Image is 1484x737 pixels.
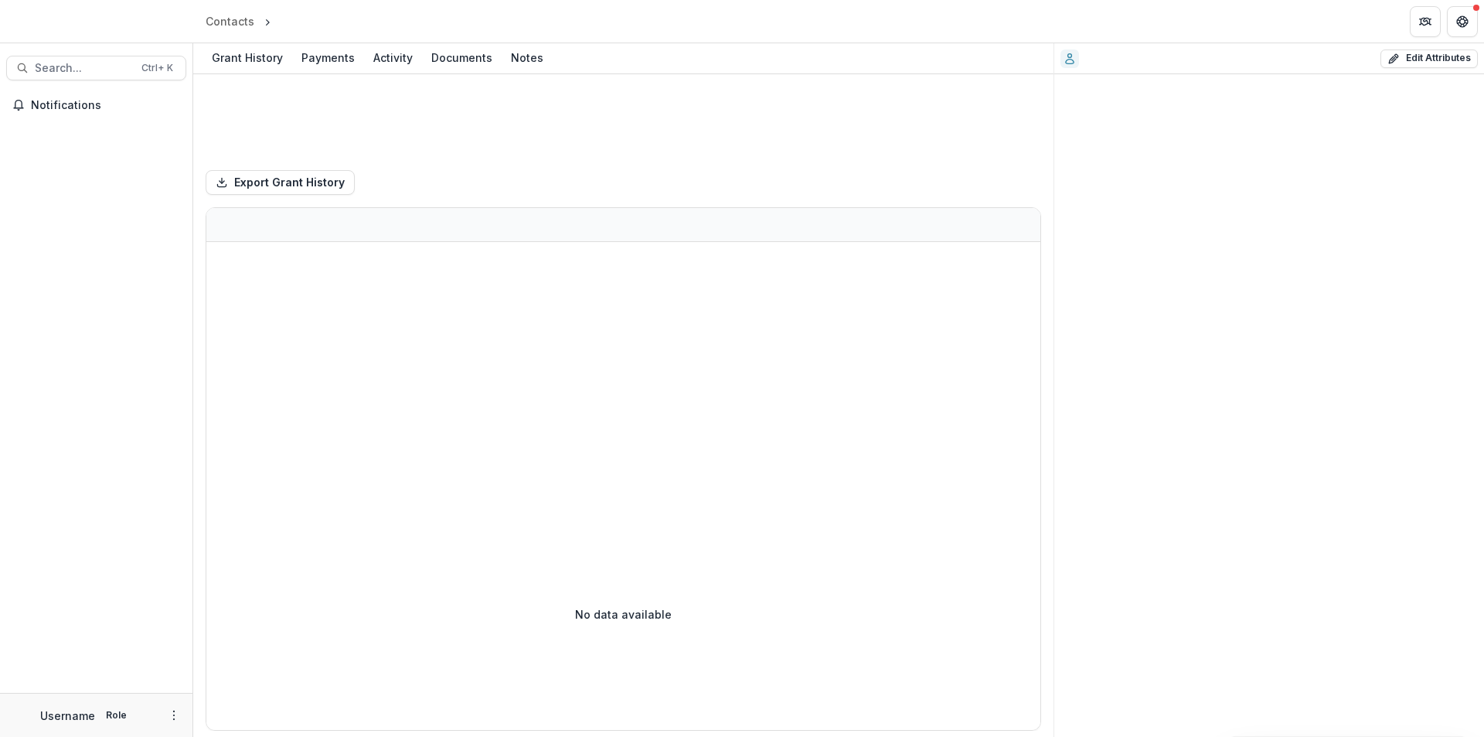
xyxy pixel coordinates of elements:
[199,10,260,32] a: Contacts
[40,708,95,724] p: Username
[165,706,183,725] button: More
[206,46,289,69] div: Grant History
[505,43,550,73] a: Notes
[101,708,131,722] p: Role
[295,43,361,73] a: Payments
[1380,49,1478,68] button: Edit Attributes
[31,99,180,112] span: Notifications
[575,606,672,623] p: No data available
[206,13,254,29] div: Contacts
[138,60,176,77] div: Ctrl + K
[425,46,499,69] div: Documents
[199,10,340,32] nav: breadcrumb
[425,43,499,73] a: Documents
[367,43,419,73] a: Activity
[6,56,186,80] button: Search...
[206,170,355,195] button: Export Grant History
[295,46,361,69] div: Payments
[1410,6,1441,37] button: Partners
[6,93,186,118] button: Notifications
[35,62,132,75] span: Search...
[1447,6,1478,37] button: Get Help
[206,43,289,73] a: Grant History
[505,46,550,69] div: Notes
[367,46,419,69] div: Activity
